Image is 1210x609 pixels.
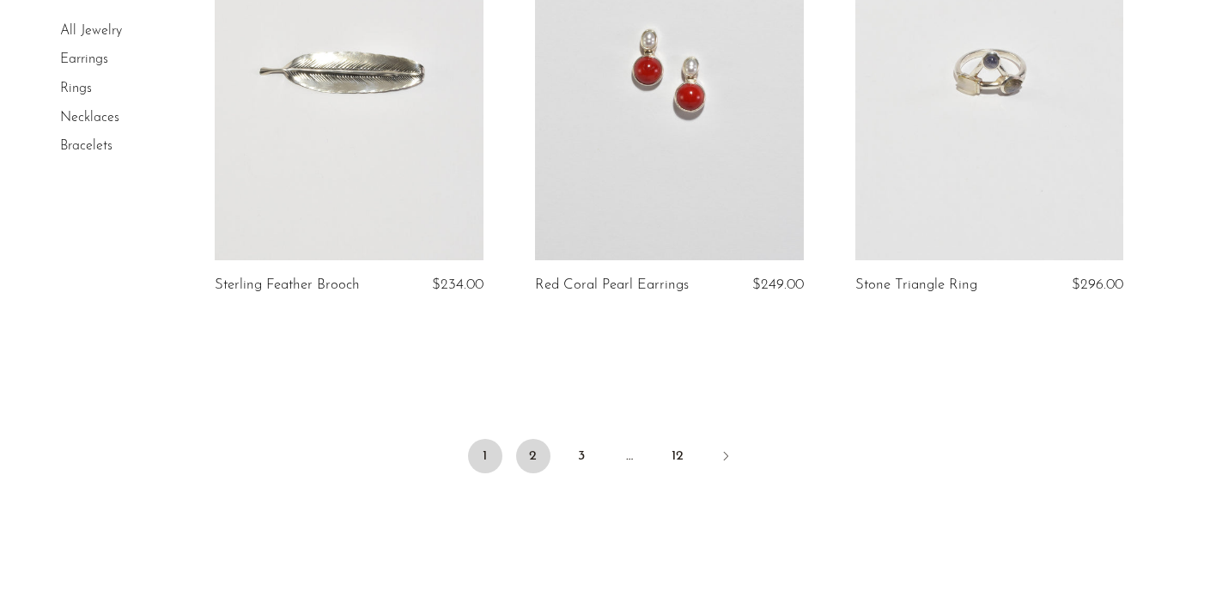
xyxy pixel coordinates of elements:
a: 2 [516,439,550,473]
a: Bracelets [60,139,112,153]
span: 1 [468,439,502,473]
a: Sterling Feather Brooch [215,277,360,293]
a: Rings [60,82,92,95]
a: Red Coral Pearl Earrings [535,277,689,293]
a: 12 [660,439,695,473]
span: $249.00 [752,277,804,292]
a: Necklaces [60,111,119,125]
a: Stone Triangle Ring [855,277,977,293]
a: Earrings [60,53,108,67]
span: … [612,439,647,473]
span: $234.00 [432,277,483,292]
a: 3 [564,439,599,473]
a: Next [708,439,743,477]
a: All Jewelry [60,24,122,38]
span: $296.00 [1072,277,1123,292]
